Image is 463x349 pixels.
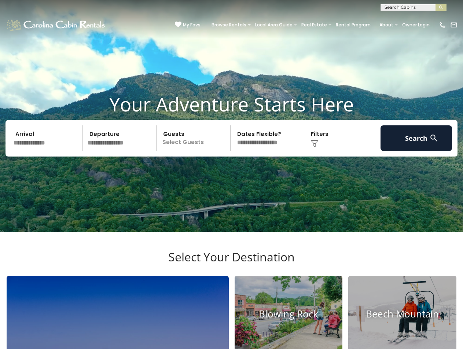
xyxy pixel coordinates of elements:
[5,250,458,276] h3: Select Your Destination
[439,21,446,29] img: phone-regular-white.png
[429,133,438,143] img: search-regular-white.png
[5,18,107,32] img: White-1-1-2.png
[251,20,296,30] a: Local Area Guide
[381,125,452,151] button: Search
[5,93,458,115] h1: Your Adventure Starts Here
[376,20,397,30] a: About
[175,21,201,29] a: My Favs
[183,22,201,28] span: My Favs
[332,20,374,30] a: Rental Program
[159,125,230,151] p: Select Guests
[311,140,318,147] img: filter--v1.png
[298,20,331,30] a: Real Estate
[208,20,250,30] a: Browse Rentals
[450,21,458,29] img: mail-regular-white.png
[398,20,433,30] a: Owner Login
[348,308,456,320] h4: Beech Mountain
[235,308,343,320] h4: Blowing Rock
